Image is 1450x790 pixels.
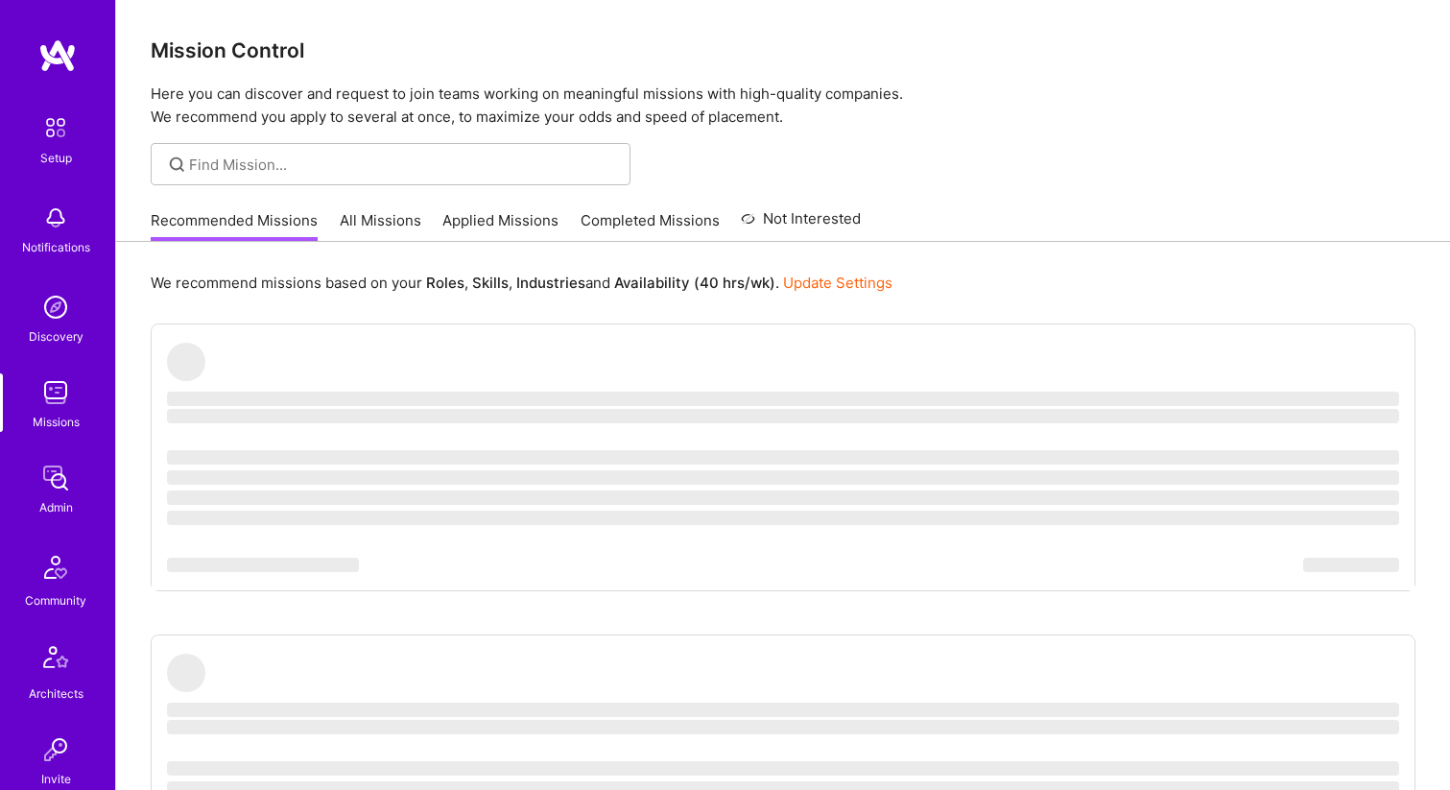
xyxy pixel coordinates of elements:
[36,199,75,237] img: bell
[29,683,83,704] div: Architects
[783,274,892,292] a: Update Settings
[41,769,71,789] div: Invite
[39,497,73,517] div: Admin
[36,288,75,326] img: discovery
[25,590,86,610] div: Community
[442,210,559,242] a: Applied Missions
[151,83,1415,129] p: Here you can discover and request to join teams working on meaningful missions with high-quality ...
[166,154,188,176] i: icon SearchGrey
[40,148,72,168] div: Setup
[581,210,720,242] a: Completed Missions
[36,373,75,412] img: teamwork
[614,274,775,292] b: Availability (40 hrs/wk)
[426,274,464,292] b: Roles
[151,210,318,242] a: Recommended Missions
[741,207,861,242] a: Not Interested
[151,273,892,293] p: We recommend missions based on your , , and .
[340,210,421,242] a: All Missions
[189,155,616,175] input: Find Mission...
[36,108,76,148] img: setup
[472,274,509,292] b: Skills
[33,544,79,590] img: Community
[33,637,79,683] img: Architects
[29,326,83,347] div: Discovery
[36,459,75,497] img: admin teamwork
[36,730,75,769] img: Invite
[516,274,585,292] b: Industries
[151,38,1415,62] h3: Mission Control
[38,38,77,73] img: logo
[33,412,80,432] div: Missions
[22,237,90,257] div: Notifications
